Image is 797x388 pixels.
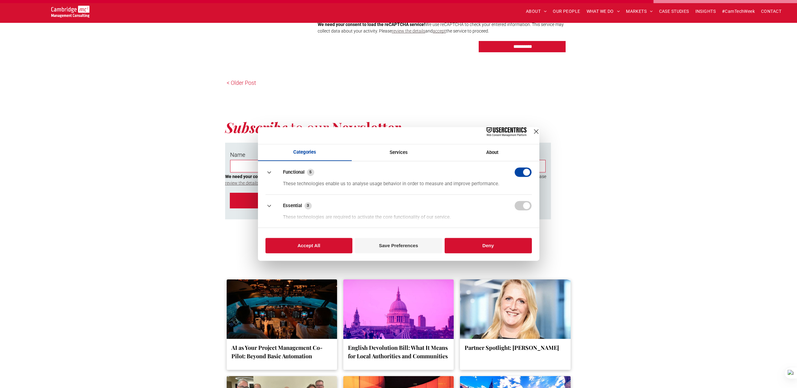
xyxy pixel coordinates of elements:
[343,279,454,339] a: St Pauls Cathedral
[225,118,287,136] strong: Subscribe
[656,7,692,16] a: CASE STUDIES
[332,118,401,136] strong: Newsletter
[227,79,399,87] p: < Older Post
[550,7,583,16] a: OUR PEOPLE
[692,7,719,16] a: INSIGHTS
[225,180,259,186] a: review the details
[51,6,90,18] img: Cambridge MC Logo
[230,151,382,159] label: Name
[227,73,399,93] a: < Older Post
[227,279,337,339] a: AI co-pilot
[465,344,566,352] a: Partner Spotlight: [PERSON_NAME]
[51,7,90,13] a: Your Business Transformed | Cambridge Management Consulting
[433,28,446,34] a: accept
[460,279,570,339] a: What Drives Your Organisation’s Cyber Security? Cambridge Management Consulting
[225,174,333,179] strong: We need your consent to load the reCAPTCHA service!
[318,22,564,33] span: We use reCAPTCHA to check your entered information. This service may collect data about your acti...
[392,28,425,34] a: review the details
[758,7,784,16] a: CONTACT
[318,22,425,27] strong: We need your consent to load the reCAPTCHA service!
[290,118,329,136] span: to our
[231,344,332,360] a: AI as Your Project Management Co-Pilot: Beyond Basic Automation
[623,7,656,16] a: MARKETS
[348,344,449,360] a: English Devolution Bill: What It Means for Local Authorities and Communities
[583,7,623,16] a: WHAT WE DO
[225,174,546,186] span: We use reCAPTCHA to check your entered information. This service may collect data about your acti...
[523,7,550,16] a: ABOUT
[719,7,758,16] a: #CamTechWeek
